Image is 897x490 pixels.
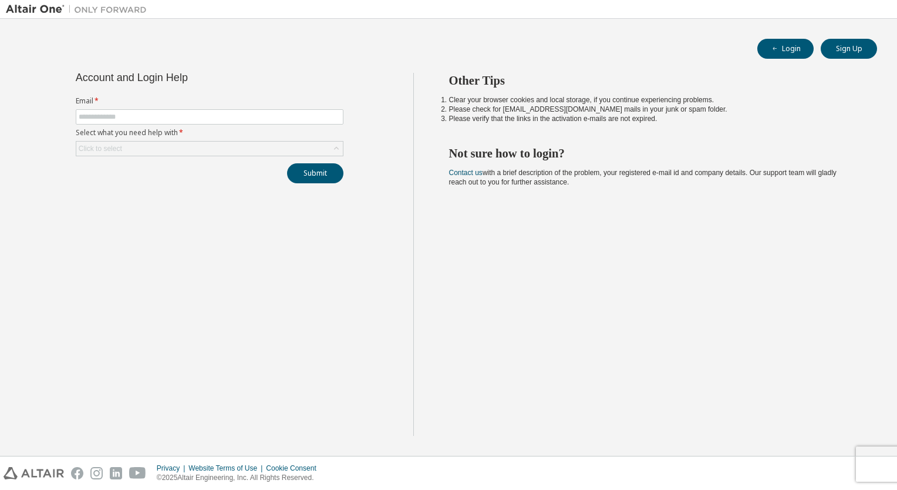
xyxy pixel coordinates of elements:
label: Email [76,96,343,106]
div: Click to select [76,142,343,156]
li: Please verify that the links in the activation e-mails are not expired. [449,114,856,123]
button: Sign Up [821,39,877,59]
img: Altair One [6,4,153,15]
img: instagram.svg [90,467,103,479]
div: Cookie Consent [266,464,323,473]
span: with a brief description of the problem, your registered e-mail id and company details. Our suppo... [449,169,837,186]
h2: Other Tips [449,73,856,88]
div: Account and Login Help [76,73,290,82]
div: Click to select [79,144,122,153]
a: Contact us [449,169,483,177]
img: youtube.svg [129,467,146,479]
h2: Not sure how to login? [449,146,856,161]
li: Clear your browser cookies and local storage, if you continue experiencing problems. [449,95,856,105]
li: Please check for [EMAIL_ADDRESS][DOMAIN_NAME] mails in your junk or spam folder. [449,105,856,114]
img: linkedin.svg [110,467,122,479]
div: Privacy [157,464,188,473]
div: Website Terms of Use [188,464,266,473]
img: facebook.svg [71,467,83,479]
img: altair_logo.svg [4,467,64,479]
label: Select what you need help with [76,128,343,137]
button: Login [757,39,814,59]
button: Submit [287,163,343,183]
p: © 2025 Altair Engineering, Inc. All Rights Reserved. [157,473,323,483]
